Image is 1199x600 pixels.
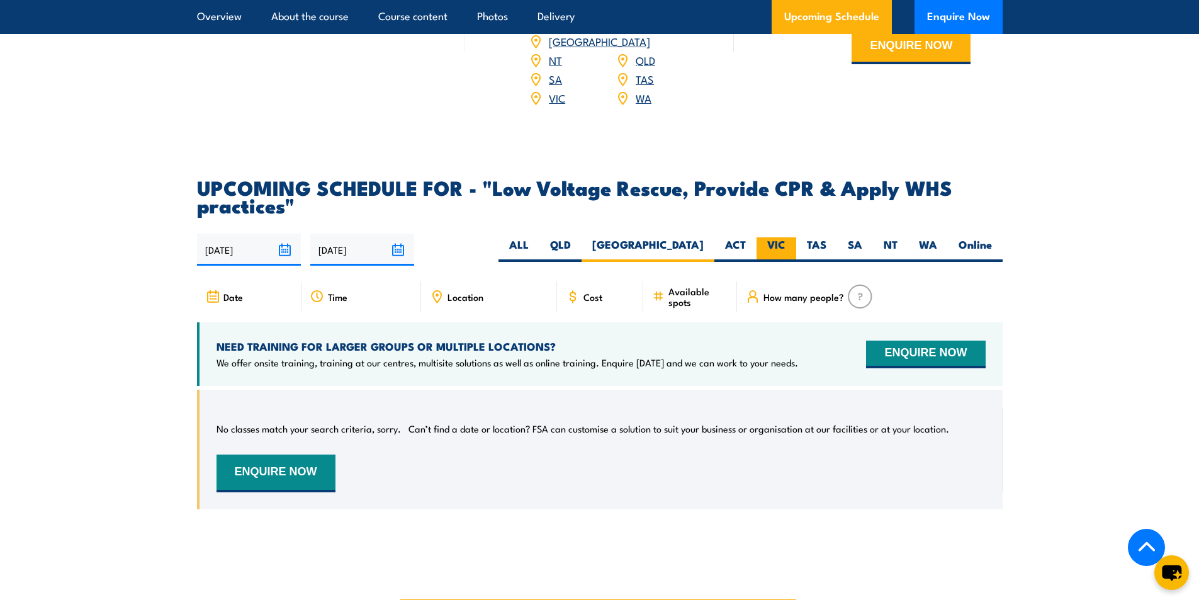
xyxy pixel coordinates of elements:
[549,90,565,105] a: VIC
[763,292,844,302] span: How many people?
[197,178,1003,213] h2: UPCOMING SCHEDULE FOR - "Low Voltage Rescue, Provide CPR & Apply WHS practices"
[549,52,562,67] a: NT
[636,90,651,105] a: WA
[549,71,562,86] a: SA
[582,237,714,262] label: [GEOGRAPHIC_DATA]
[852,30,971,64] button: ENQUIRE NOW
[217,455,335,492] button: ENQUIRE NOW
[757,237,796,262] label: VIC
[796,237,837,262] label: TAS
[549,33,650,48] a: [GEOGRAPHIC_DATA]
[310,234,414,266] input: To date
[217,356,798,369] p: We offer onsite training, training at our centres, multisite solutions as well as online training...
[866,341,985,368] button: ENQUIRE NOW
[714,237,757,262] label: ACT
[223,292,243,302] span: Date
[837,237,873,262] label: SA
[948,237,1003,262] label: Online
[539,237,582,262] label: QLD
[217,422,401,435] p: No classes match your search criteria, sorry.
[1154,555,1189,590] button: chat-button
[583,292,602,302] span: Cost
[217,339,798,353] h4: NEED TRAINING FOR LARGER GROUPS OR MULTIPLE LOCATIONS?
[498,237,539,262] label: ALL
[873,237,908,262] label: NT
[328,292,347,302] span: Time
[668,286,728,307] span: Available spots
[197,234,301,266] input: From date
[636,71,654,86] a: TAS
[448,292,483,302] span: Location
[908,237,948,262] label: WA
[636,52,655,67] a: QLD
[408,422,949,435] p: Can’t find a date or location? FSA can customise a solution to suit your business or organisation...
